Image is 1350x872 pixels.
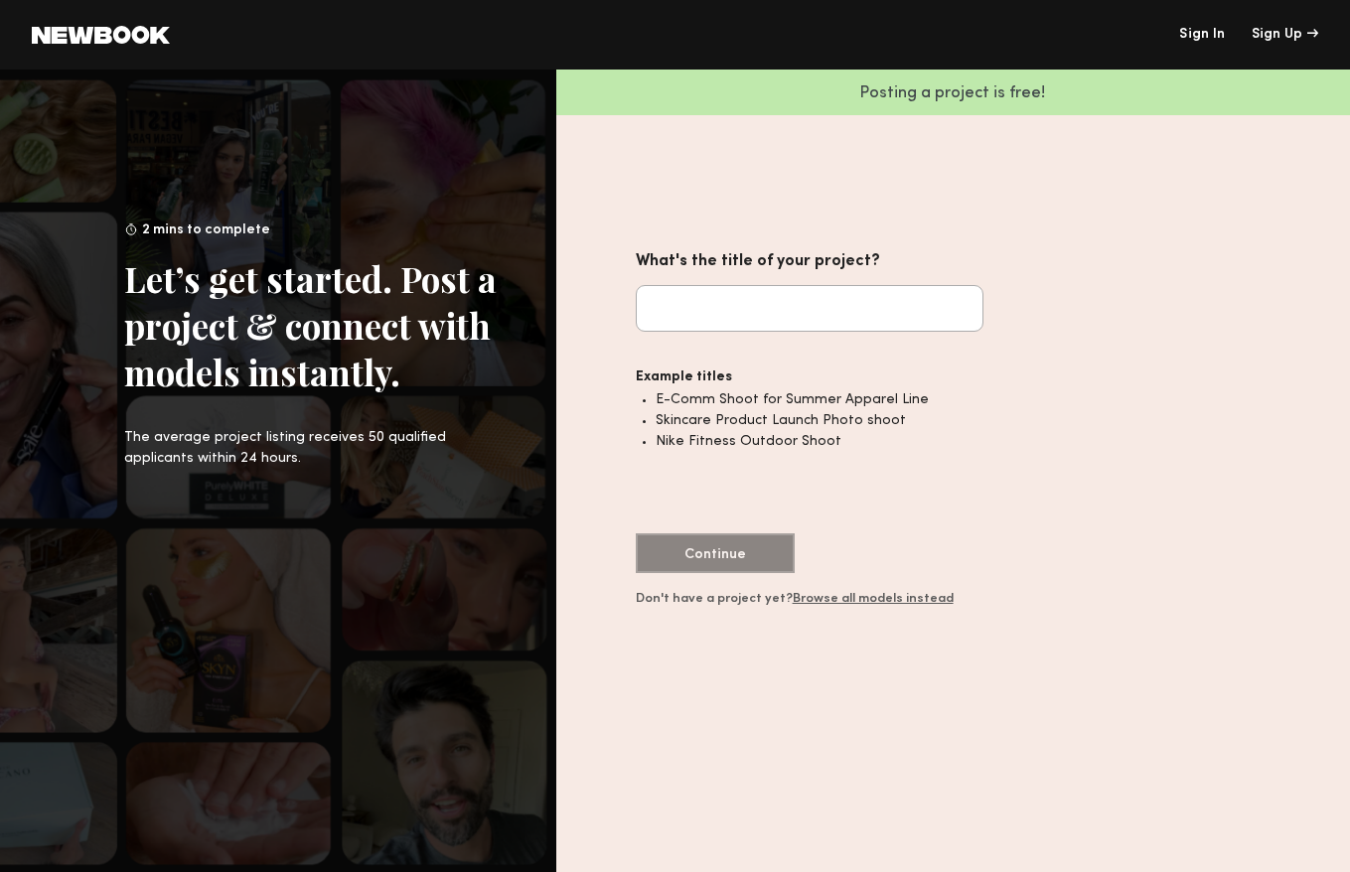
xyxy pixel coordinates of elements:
div: Don't have a project yet? [636,593,983,606]
p: Posting a project is free! [556,85,1350,102]
a: Sign In [1179,28,1225,42]
a: Browse all models instead [793,593,954,605]
div: Let’s get started. Post a project & connect with models instantly. [124,255,497,395]
div: Example titles [636,365,983,389]
li: Nike Fitness Outdoor Shoot [656,431,983,452]
li: E-Comm Shoot for Summer Apparel Line [656,389,983,410]
div: The average project listing receives 50 qualified applicants within 24 hours. [124,427,497,469]
div: What's the title of your project? [636,248,983,275]
li: Skincare Product Launch Photo shoot [656,410,983,431]
div: 2 mins to complete [124,218,497,249]
input: What's the title of your project? [636,285,983,332]
a: Sign Up [1252,28,1318,42]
